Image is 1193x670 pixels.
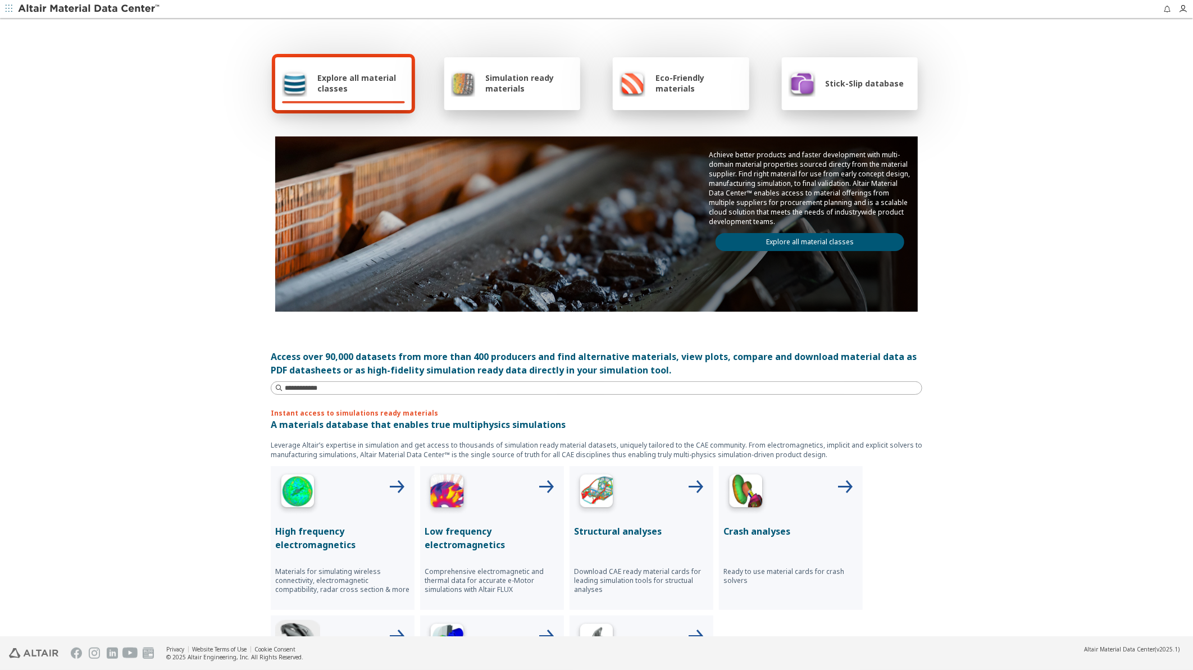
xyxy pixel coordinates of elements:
[451,70,475,97] img: Simulation ready materials
[709,150,911,226] p: Achieve better products and faster development with multi-domain material properties sourced dire...
[1084,645,1155,653] span: Altair Material Data Center
[425,620,470,665] img: Polymer Extrusion Icon
[192,645,247,653] a: Website Terms of Use
[254,645,295,653] a: Cookie Consent
[719,466,863,610] button: Crash Analyses IconCrash analysesReady to use material cards for crash solvers
[282,70,307,97] img: Explore all material classes
[166,645,184,653] a: Privacy
[723,567,858,585] p: Ready to use material cards for crash solvers
[9,648,58,658] img: Altair Engineering
[723,471,768,516] img: Crash Analyses Icon
[271,350,922,377] div: Access over 90,000 datasets from more than 400 producers and find alternative materials, view plo...
[723,525,858,538] p: Crash analyses
[271,440,922,459] p: Leverage Altair’s expertise in simulation and get access to thousands of simulation ready materia...
[425,471,470,516] img: Low Frequency Icon
[271,418,922,431] p: A materials database that enables true multiphysics simulations
[716,233,904,251] a: Explore all material classes
[574,567,709,594] p: Download CAE ready material cards for leading simulation tools for structual analyses
[425,567,559,594] p: Comprehensive electromagnetic and thermal data for accurate e-Motor simulations with Altair FLUX
[574,620,619,665] img: 3D Printing Icon
[271,466,415,610] button: High Frequency IconHigh frequency electromagneticsMaterials for simulating wireless connectivity,...
[574,525,709,538] p: Structural analyses
[420,466,564,610] button: Low Frequency IconLow frequency electromagneticsComprehensive electromagnetic and thermal data fo...
[275,620,320,665] img: Injection Molding Icon
[574,471,619,516] img: Structural Analyses Icon
[18,3,161,15] img: Altair Material Data Center
[166,653,303,661] div: © 2025 Altair Engineering, Inc. All Rights Reserved.
[275,471,320,516] img: High Frequency Icon
[425,525,559,552] p: Low frequency electromagnetics
[275,525,410,552] p: High frequency electromagnetics
[620,70,645,97] img: Eco-Friendly materials
[655,72,742,94] span: Eco-Friendly materials
[789,70,816,97] img: Stick-Slip database
[826,78,904,89] span: Stick-Slip database
[1084,645,1180,653] div: (v2025.1)
[485,72,573,94] span: Simulation ready materials
[275,567,410,594] p: Materials for simulating wireless connectivity, electromagnetic compatibility, radar cross sectio...
[271,408,922,418] p: Instant access to simulations ready materials
[570,466,713,610] button: Structural Analyses IconStructural analysesDownload CAE ready material cards for leading simulati...
[317,72,405,94] span: Explore all material classes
